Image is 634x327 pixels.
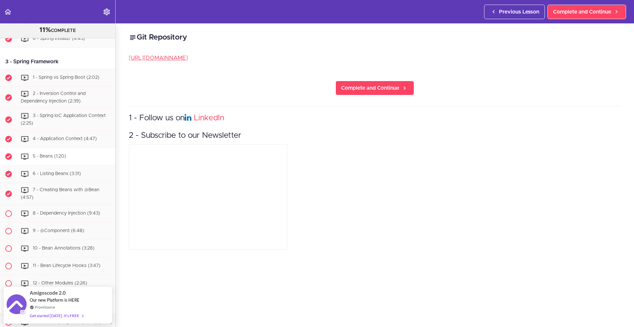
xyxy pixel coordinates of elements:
[33,172,81,176] span: 6 - Listing Beans (3:31)
[547,5,626,19] a: Complete and Continue
[8,26,107,35] div: COMPLETE
[21,188,99,200] span: 7 - Creating Beans with @Bean (4:57)
[30,312,83,319] div: Get started [DATE]. It's FREE
[129,113,621,124] h3: 1 - Follow us on
[21,91,86,104] span: 2 - Inversion Control and Dependency Injection (2:39)
[129,32,621,43] h2: Git Repository
[33,228,84,233] span: 9 - @Component (6:48)
[33,211,100,216] span: 8 - Dependency Injection (9:43)
[33,36,85,41] span: 6 - Spring Initializr (4:43)
[499,8,539,16] span: Previous Lesson
[4,8,12,16] svg: Back to course curriculum
[33,246,94,251] span: 10 - Bean Annotations (3:28)
[33,154,66,159] span: 5 - Beans (1:20)
[129,55,188,61] a: [URL][DOMAIN_NAME]
[129,130,621,141] h3: 2 - Subscribe to our Newsletter
[33,281,87,285] span: 12 - Other Modules (2:26)
[21,113,106,126] span: 3 - Spring IoC Application Context (2:25)
[484,5,545,19] a: Previous Lesson
[194,114,224,122] a: LinkedIn
[33,137,97,141] span: 4 - Application Context (4:47)
[335,81,414,95] a: Complete and Continue
[30,297,80,303] span: Our new Platform is HERE
[30,289,66,297] span: Amigoscode 2.0
[553,8,611,16] span: Complete and Continue
[33,75,99,80] span: 1 - Spring vs Spring Boot (2:02)
[7,294,26,316] img: provesource social proof notification image
[103,8,111,16] svg: Settings Menu
[35,304,55,310] a: ProveSource
[33,263,100,268] span: 11 - Bean Lifecycle Hooks (3:47)
[39,27,51,33] span: 11%
[341,84,399,92] span: Complete and Continue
